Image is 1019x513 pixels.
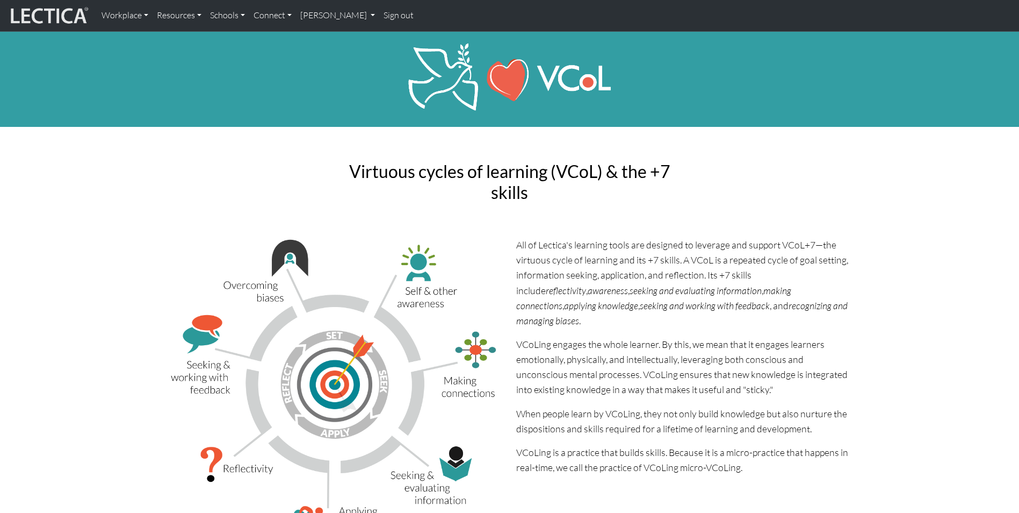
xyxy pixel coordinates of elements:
a: Schools [206,4,249,27]
p: All of Lectica's learning tools are designed to leverage and support VCoL+7—the virtuous cycle of... [516,237,851,328]
a: Connect [249,4,296,27]
p: VCoLing is a practice that builds skills. Because it is a micro-practice that happens in real-tim... [516,445,851,475]
i: making connections [516,284,791,311]
i: applying knowledge [564,300,638,311]
i: recognizing and managing biases [516,300,848,326]
a: [PERSON_NAME] [296,4,379,27]
i: seeking and evaluating information [630,284,762,296]
h2: Virtuous cycles of learning (VCoL) & the +7 skills [342,161,677,203]
img: lecticalive [8,5,89,26]
a: Workplace [97,4,153,27]
p: VCoLing engages the whole learner. By this, we mean that it engages learners emotionally, physica... [516,337,851,397]
i: seeking and working with feedback [640,300,770,311]
a: Resources [153,4,206,27]
a: Sign out [379,4,418,27]
p: When people learn by VCoLing, they not only build knowledge but also nurture the dispositions and... [516,406,851,436]
i: awareness [588,284,628,296]
i: reflectivity [546,284,586,296]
